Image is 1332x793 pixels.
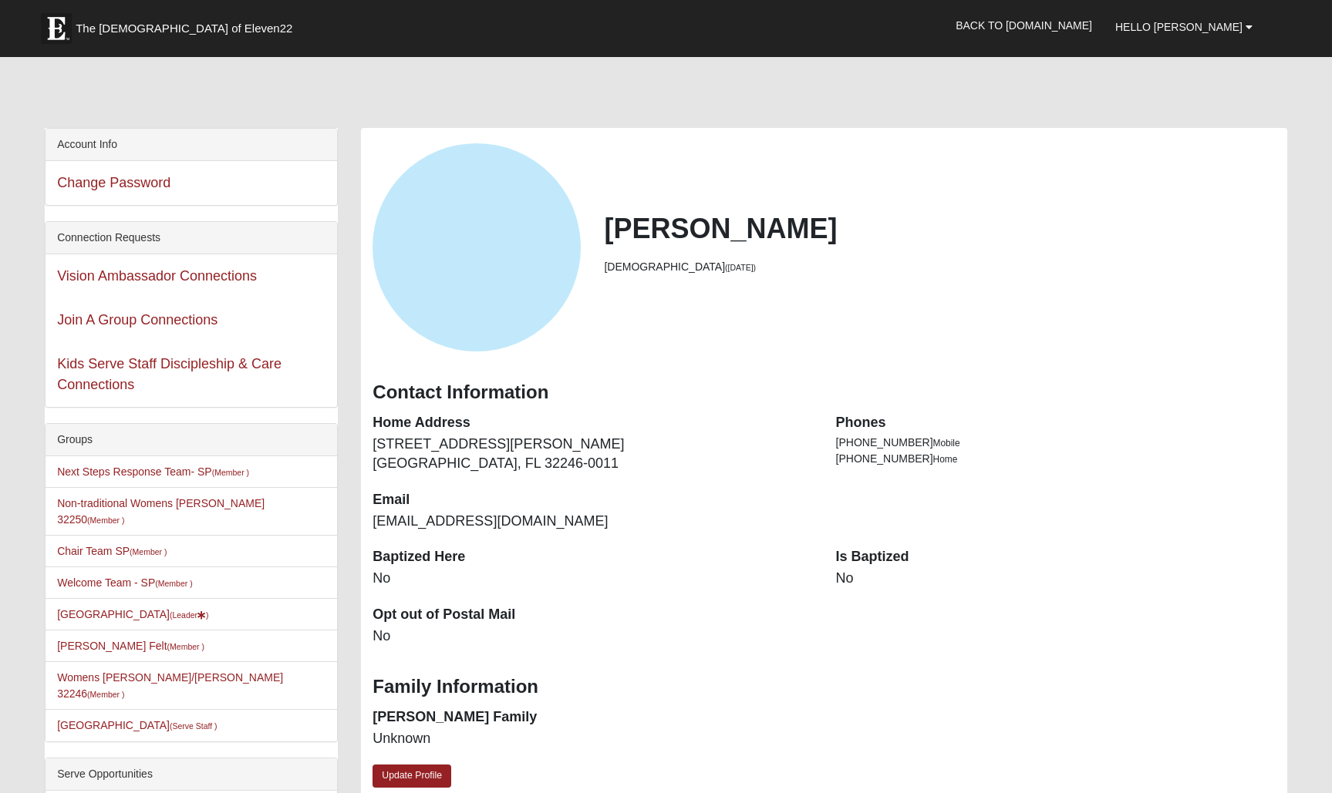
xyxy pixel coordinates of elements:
small: (Member ) [130,547,167,556]
small: (Member ) [167,642,204,651]
div: Groups [46,424,337,456]
small: (Serve Staff ) [170,721,218,731]
small: (Member ) [87,690,124,699]
div: Account Info [46,129,337,161]
small: ([DATE]) [725,263,756,272]
dt: Opt out of Postal Mail [373,605,812,625]
li: [PHONE_NUMBER] [836,451,1276,467]
dt: Baptized Here [373,547,812,567]
span: The [DEMOGRAPHIC_DATA] of Eleven22 [76,21,292,36]
small: (Leader ) [170,610,209,620]
li: [PHONE_NUMBER] [836,435,1276,451]
small: (Member ) [212,468,249,477]
a: View Fullsize Photo [373,143,581,351]
a: Change Password [57,175,170,190]
a: Welcome Team - SP(Member ) [57,576,193,589]
span: Hello [PERSON_NAME] [1115,21,1243,33]
a: Join A Group Connections [57,312,218,328]
small: (Member ) [155,579,192,588]
h3: Contact Information [373,381,1275,404]
a: Hello [PERSON_NAME] [1104,8,1264,46]
img: Eleven22 logo [41,13,72,44]
a: The [DEMOGRAPHIC_DATA] of Eleven22 [33,5,342,44]
a: [GEOGRAPHIC_DATA](Serve Staff ) [57,719,217,731]
span: Home [933,454,958,465]
li: [DEMOGRAPHIC_DATA] [604,259,1275,275]
dd: [STREET_ADDRESS][PERSON_NAME] [GEOGRAPHIC_DATA], FL 32246-0011 [373,435,812,474]
dd: No [373,569,812,589]
a: Chair Team SP(Member ) [57,545,167,557]
dd: [EMAIL_ADDRESS][DOMAIN_NAME] [373,512,812,532]
a: Kids Serve Staff Discipleship & Care Connections [57,356,282,392]
dt: [PERSON_NAME] Family [373,707,812,727]
div: Serve Opportunities [46,758,337,791]
small: (Member ) [87,516,124,525]
h2: [PERSON_NAME] [604,212,1275,245]
dd: Unknown [373,729,812,749]
span: Mobile [933,438,960,449]
dd: No [836,569,1276,589]
dt: Phones [836,413,1276,433]
a: Back to [DOMAIN_NAME] [944,6,1104,45]
dt: Is Baptized [836,547,1276,567]
a: Vision Ambassador Connections [57,268,257,284]
a: Womens [PERSON_NAME]/[PERSON_NAME] 32246(Member ) [57,671,283,700]
a: Non-traditional Womens [PERSON_NAME] 32250(Member ) [57,497,265,526]
a: [PERSON_NAME] Felt(Member ) [57,640,204,652]
h3: Family Information [373,676,1275,698]
a: [GEOGRAPHIC_DATA](Leader) [57,608,208,620]
dt: Home Address [373,413,812,433]
dt: Email [373,490,812,510]
a: Next Steps Response Team- SP(Member ) [57,465,249,478]
dd: No [373,627,812,647]
div: Connection Requests [46,222,337,254]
